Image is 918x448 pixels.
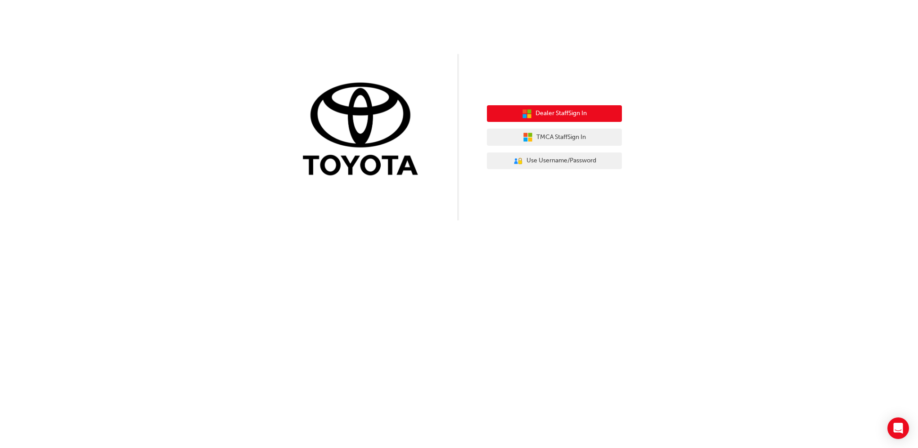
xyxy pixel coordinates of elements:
span: TMCA Staff Sign In [536,132,586,143]
span: Dealer Staff Sign In [535,108,587,119]
div: Open Intercom Messenger [887,417,909,439]
button: Use Username/Password [487,152,622,170]
button: Dealer StaffSign In [487,105,622,122]
button: TMCA StaffSign In [487,129,622,146]
span: Use Username/Password [526,156,596,166]
img: Trak [296,81,431,180]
